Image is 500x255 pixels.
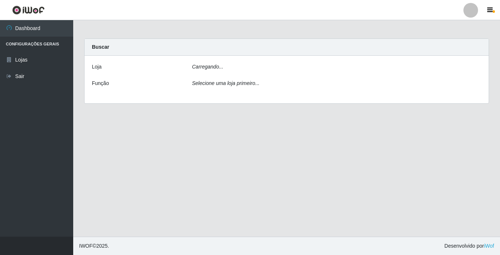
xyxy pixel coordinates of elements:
[92,44,109,50] strong: Buscar
[192,80,260,86] i: Selecione uma loja primeiro...
[92,80,109,87] label: Função
[92,63,101,71] label: Loja
[192,64,224,70] i: Carregando...
[79,243,93,249] span: IWOF
[79,242,109,250] span: © 2025 .
[12,5,45,15] img: CoreUI Logo
[484,243,494,249] a: iWof
[444,242,494,250] span: Desenvolvido por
